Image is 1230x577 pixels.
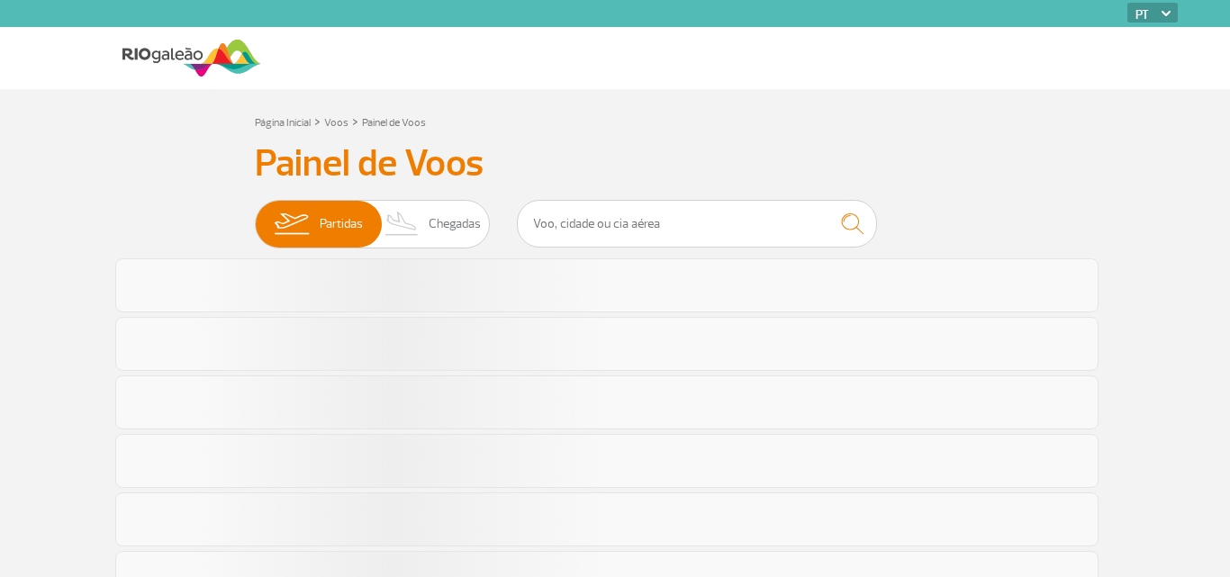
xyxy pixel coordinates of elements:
[375,201,429,248] img: slider-desembarque
[255,141,975,186] h3: Painel de Voos
[263,201,320,248] img: slider-embarque
[314,111,321,131] a: >
[324,116,348,130] a: Voos
[362,116,426,130] a: Painel de Voos
[352,111,358,131] a: >
[429,201,481,248] span: Chegadas
[255,116,311,130] a: Página Inicial
[517,200,877,248] input: Voo, cidade ou cia aérea
[320,201,363,248] span: Partidas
